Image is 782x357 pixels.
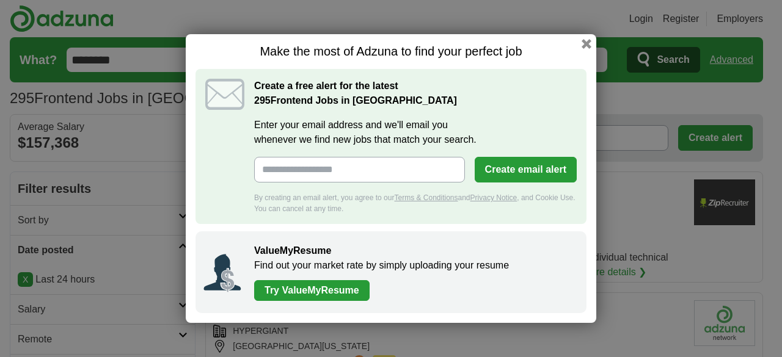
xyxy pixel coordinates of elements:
label: Enter your email address and we'll email you whenever we find new jobs that match your search. [254,118,577,147]
a: Try ValueMyResume [254,280,370,301]
div: By creating an email alert, you agree to our and , and Cookie Use. You can cancel at any time. [254,192,577,214]
span: 295 [254,93,271,108]
a: Privacy Notice [470,193,517,202]
h2: Create a free alert for the latest [254,79,577,108]
p: Find out your market rate by simply uploading your resume [254,258,574,273]
h2: ValueMyResume [254,243,574,258]
button: Create email alert [475,157,577,182]
a: Terms & Conditions [394,193,458,202]
strong: Frontend Jobs in [GEOGRAPHIC_DATA] [254,95,457,106]
img: icon_email.svg [205,79,244,110]
h1: Make the most of Adzuna to find your perfect job [195,44,586,59]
